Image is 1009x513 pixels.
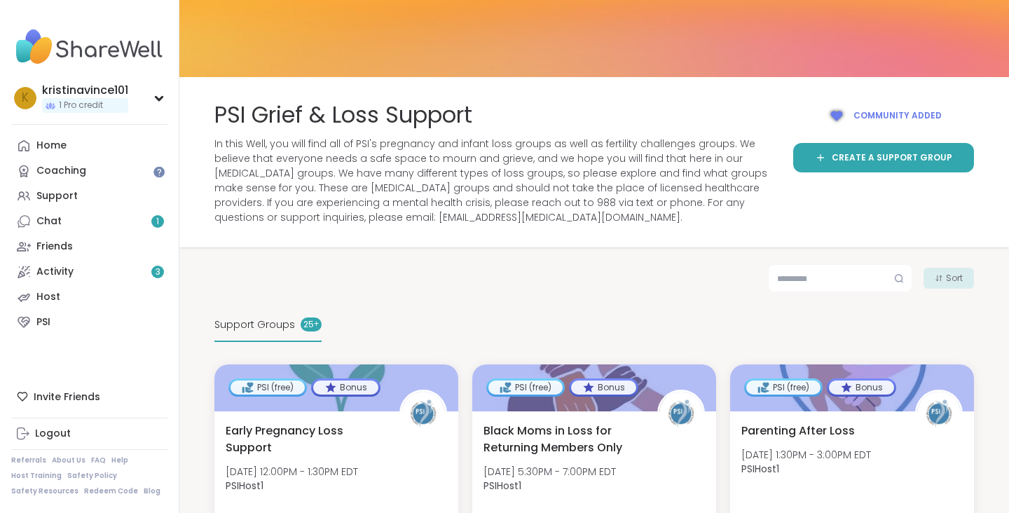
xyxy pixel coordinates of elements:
[11,310,167,335] a: PSI
[853,109,942,122] span: Community added
[11,486,78,496] a: Safety Resources
[36,315,50,329] div: PSI
[11,234,167,259] a: Friends
[659,392,703,435] img: PSIHost1
[84,486,138,496] a: Redeem Code
[226,423,384,456] span: Early Pregnancy Loss Support
[226,479,263,493] b: PSIHost1
[231,381,305,395] div: PSI (free)
[793,143,974,172] a: Create a support group
[11,285,167,310] a: Host
[11,259,167,285] a: Activity3
[11,22,167,71] img: ShareWell Nav Logo
[36,164,86,178] div: Coaching
[11,384,167,409] div: Invite Friends
[946,272,963,285] span: Sort
[36,214,62,228] div: Chat
[746,381,821,395] div: PSI (free)
[156,216,159,228] span: 1
[214,137,776,225] span: In this Well, you will find all of PSI's pregnancy and infant loss groups as well as fertility ch...
[36,240,73,254] div: Friends
[741,423,855,439] span: Parenting After Loss
[67,471,117,481] a: Safety Policy
[156,266,160,278] span: 3
[483,465,616,479] span: [DATE] 5:30PM - 7:00PM EDT
[483,479,521,493] b: PSIHost1
[59,100,103,111] span: 1 Pro credit
[917,392,961,435] img: PSIHost1
[35,427,71,441] div: Logout
[793,100,974,132] button: Community added
[829,381,894,395] div: Bonus
[11,456,46,465] a: Referrals
[741,462,779,476] b: PSIHost1
[571,381,636,395] div: Bonus
[832,151,952,164] span: Create a support group
[36,290,60,304] div: Host
[111,456,128,465] a: Help
[42,83,128,98] div: kristinavince101
[11,421,167,446] a: Logout
[11,471,62,481] a: Host Training
[153,166,165,177] iframe: Spotlight
[11,184,167,209] a: Support
[91,456,106,465] a: FAQ
[52,456,85,465] a: About Us
[11,209,167,234] a: Chat1
[741,448,871,462] span: [DATE] 1:30PM - 3:00PM EDT
[226,465,358,479] span: [DATE] 12:00PM - 1:30PM EDT
[301,317,322,331] div: 25
[313,381,378,395] div: Bonus
[36,139,67,153] div: Home
[11,158,167,184] a: Coaching
[22,89,29,107] span: k
[36,189,78,203] div: Support
[36,265,74,279] div: Activity
[488,381,563,395] div: PSI (free)
[214,317,295,332] span: Support Groups
[314,318,319,331] pre: +
[401,392,445,435] img: PSIHost1
[214,100,472,131] span: PSI Grief & Loss Support
[144,486,160,496] a: Blog
[483,423,642,456] span: Black Moms in Loss for Returning Members Only
[11,133,167,158] a: Home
